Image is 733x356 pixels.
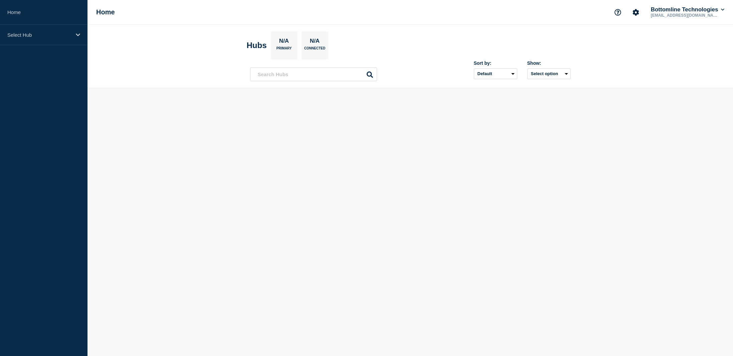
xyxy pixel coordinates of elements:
[650,6,726,13] button: Bottomline Technologies
[247,41,267,50] h2: Hubs
[527,60,571,66] div: Show:
[277,46,292,53] p: Primary
[474,60,517,66] div: Sort by:
[307,38,322,46] p: N/A
[650,13,719,18] p: [EMAIL_ADDRESS][DOMAIN_NAME]
[629,5,643,19] button: Account settings
[611,5,625,19] button: Support
[304,46,325,53] p: Connected
[96,8,115,16] h1: Home
[277,38,291,46] p: N/A
[7,32,71,38] p: Select Hub
[527,68,571,79] button: Select option
[474,68,517,79] select: Sort by
[250,67,377,81] input: Search Hubs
